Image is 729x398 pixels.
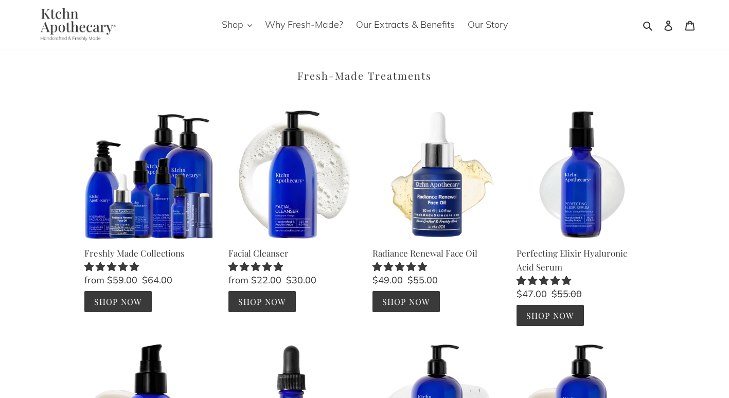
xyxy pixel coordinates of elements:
span: Our Extracts & Benefits [356,19,455,31]
h2: Fresh-Made Treatments [84,69,645,82]
button: Shop [217,16,257,33]
a: Why Fresh-Made? [260,16,348,33]
a: Our Extracts & Benefits [351,16,460,33]
span: Why Fresh-Made? [265,19,343,31]
span: Our Story [468,19,508,31]
span: Shop [222,19,243,31]
img: Ktchn Apothecary [28,8,123,41]
a: Our Story [463,16,513,33]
